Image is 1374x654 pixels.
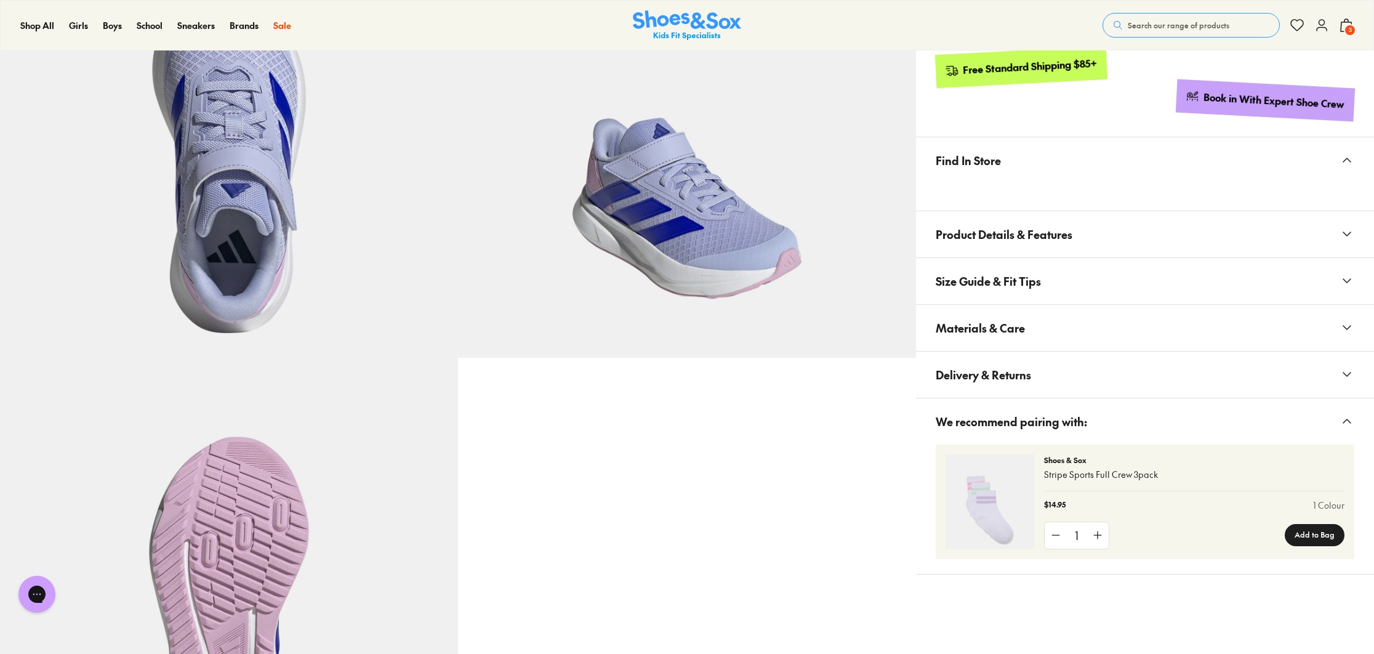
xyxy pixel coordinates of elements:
span: Search our range of products [1128,20,1229,31]
span: Girls [69,19,88,31]
span: Shop All [20,19,54,31]
span: Brands [230,19,259,31]
span: Product Details & Features [936,216,1072,252]
img: SNS_Logo_Responsive.svg [633,10,741,41]
span: Delivery & Returns [936,357,1031,393]
a: Sale [273,19,291,32]
a: Boys [103,19,122,32]
a: Brands [230,19,259,32]
button: Delivery & Returns [916,352,1374,398]
span: Size Guide & Fit Tips [936,263,1041,299]
span: 3 [1344,24,1356,36]
iframe: Find in Store [936,184,1354,196]
button: Search our range of products [1103,13,1280,38]
span: Materials & Care [936,310,1025,346]
p: Stripe Sports Full Crew 3pack [1044,468,1344,481]
a: Sneakers [177,19,215,32]
a: Girls [69,19,88,32]
span: Boys [103,19,122,31]
span: School [137,19,163,31]
span: Find In Store [936,142,1001,179]
iframe: Gorgias live chat messenger [12,571,62,617]
a: Shop All [20,19,54,32]
button: Product Details & Features [916,211,1374,257]
button: Find In Store [916,137,1374,184]
button: We recommend pairing with: [916,398,1374,445]
img: 4-493184_1 [946,454,1034,549]
a: Shoes & Sox [633,10,741,41]
p: Shoes & Sox [1044,454,1344,466]
a: Free Standard Shipping $85+ [935,46,1107,88]
button: Add to Bag [1285,524,1344,546]
a: Book in With Expert Shoe Crew [1176,79,1355,121]
div: 1 [1067,522,1087,549]
div: Book in With Expert Shoe Crew [1203,91,1345,111]
a: 1 Colour [1313,499,1344,512]
span: Sale [273,19,291,31]
button: 3 [1339,12,1354,39]
p: $14.95 [1044,499,1066,512]
button: Size Guide & Fit Tips [916,258,1374,304]
a: School [137,19,163,32]
span: We recommend pairing with: [936,403,1087,440]
div: Free Standard Shipping $85+ [963,56,1098,76]
button: Materials & Care [916,305,1374,351]
span: Sneakers [177,19,215,31]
